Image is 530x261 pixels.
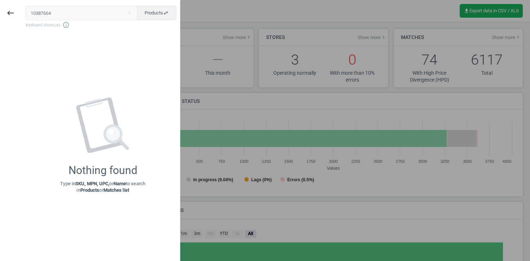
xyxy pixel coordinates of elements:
[6,9,15,17] i: keyboard_backspace
[114,181,126,186] strong: Name
[145,10,169,16] span: Products
[137,6,176,20] button: Productsswap_horiz
[80,187,100,193] strong: Products
[69,164,137,177] div: Nothing found
[103,187,129,193] strong: Matches list
[60,180,145,193] p: Type in or to search in or
[26,21,176,29] span: Keyboard shortcuts
[2,5,19,22] button: keyboard_backspace
[75,181,109,186] strong: SKU, MPN, UPC,
[62,21,70,29] i: info_outline
[124,10,134,16] button: Close
[26,6,138,20] input: Enter the SKU or product name
[163,10,169,16] i: swap_horiz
